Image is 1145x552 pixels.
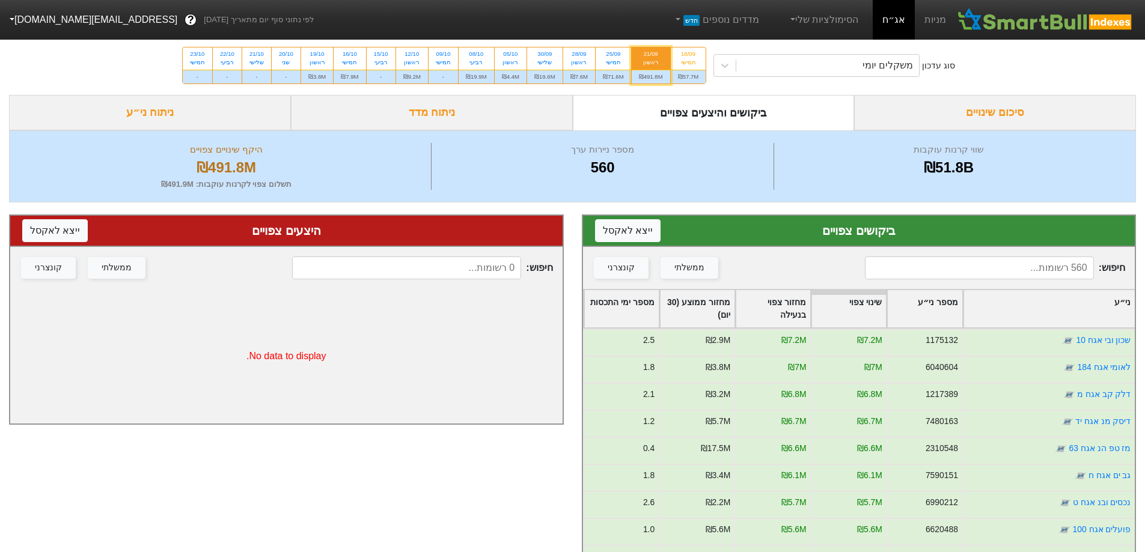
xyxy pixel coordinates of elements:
div: ₪6.6M [781,442,806,455]
img: tase link [1074,470,1086,482]
div: 21/10 [249,50,264,58]
div: ₪7.9M [334,70,365,83]
div: ₪5.7M [705,415,730,428]
button: ממשלתי [661,257,718,279]
div: 7590151 [925,469,957,482]
button: ייצא לאקסל [22,219,88,242]
div: ראשון [403,58,421,67]
div: ₪491.8M [25,157,428,178]
div: משקלים יומי [863,58,913,73]
div: ₪3.4M [705,469,730,482]
div: ₪7M [788,361,806,374]
div: 1.8 [643,469,654,482]
div: רביעי [220,58,234,67]
div: ביקושים והיצעים צפויים [573,95,855,130]
div: ₪4.4M [495,70,527,83]
div: ₪7.2M [856,334,882,347]
div: 23/10 [190,50,205,58]
div: 12/10 [403,50,421,58]
div: - [242,70,271,83]
img: tase link [1055,443,1067,455]
div: ₪6.8M [856,388,882,401]
div: ממשלתי [674,261,704,274]
div: 2310548 [925,442,957,455]
div: 1.2 [643,415,654,428]
div: 18/09 [678,50,699,58]
div: 20/10 [279,50,293,58]
div: רביעי [466,58,487,67]
div: מספר ניירות ערך [435,143,771,157]
div: Toggle SortBy [811,290,886,327]
div: ₪3.8M [705,361,730,374]
div: חמישי [190,58,205,67]
div: ₪6.1M [781,469,806,482]
div: ₪7.6M [563,70,595,83]
div: - [183,70,212,83]
div: ₪6.1M [856,469,882,482]
div: ₪2.9M [705,334,730,347]
div: - [272,70,301,83]
div: 7480163 [925,415,957,428]
div: ₪5.6M [781,523,806,536]
div: ₪57.7M [671,70,706,83]
div: קונצרני [608,261,635,274]
div: ₪19.6M [527,70,563,83]
span: חדש [683,15,700,26]
img: tase link [1061,416,1073,428]
div: 2.5 [643,334,654,347]
div: ₪6.7M [781,415,806,428]
div: ₪7.2M [781,334,806,347]
div: 2.6 [643,496,654,509]
div: 6040604 [925,361,957,374]
a: דיסק מנ אגח יד [1075,416,1131,426]
div: ₪51.8B [777,157,1120,178]
div: 1.8 [643,361,654,374]
div: 25/09 [603,50,624,58]
a: מדדים נוספיםחדש [668,8,764,32]
div: חמישי [436,58,451,67]
div: סוג עדכון [922,59,955,72]
div: קונצרני [35,261,62,274]
span: ? [188,12,194,28]
div: Toggle SortBy [584,290,659,327]
div: ₪9.2M [396,70,428,83]
div: ניתוח מדד [291,95,573,130]
div: שווי קרנות עוקבות [777,143,1120,157]
div: Toggle SortBy [963,290,1135,327]
div: ראשון [570,58,588,67]
div: ראשון [502,58,519,67]
div: 16/10 [341,50,358,58]
div: 1217389 [925,388,957,401]
div: ₪5.7M [856,496,882,509]
div: תשלום צפוי לקרנות עוקבות : ₪491.9M [25,178,428,190]
div: No data to display. [10,289,563,423]
div: היקף שינויים צפויים [25,143,428,157]
button: ממשלתי [88,257,145,279]
div: - [429,70,458,83]
div: ₪6.8M [781,388,806,401]
div: שלישי [249,58,264,67]
div: ממשלתי [102,261,132,274]
div: ₪19.9M [459,70,494,83]
div: ₪5.6M [705,523,730,536]
div: 19/10 [308,50,326,58]
div: היצעים צפויים [22,222,551,240]
div: חמישי [678,58,699,67]
div: 560 [435,157,771,178]
div: 6620488 [925,523,957,536]
div: ₪71.6M [596,70,631,83]
div: סיכום שינויים [854,95,1136,130]
div: 21/09 [639,50,663,58]
div: ₪3.8M [301,70,333,83]
div: ₪5.7M [781,496,806,509]
div: שלישי [534,58,555,67]
div: ₪17.5M [700,442,730,455]
div: חמישי [603,58,624,67]
img: tase link [1062,335,1074,347]
div: - [367,70,395,83]
div: חמישי [341,58,358,67]
div: - [213,70,242,83]
div: 22/10 [220,50,234,58]
img: tase link [1063,389,1075,401]
div: ₪6.7M [856,415,882,428]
